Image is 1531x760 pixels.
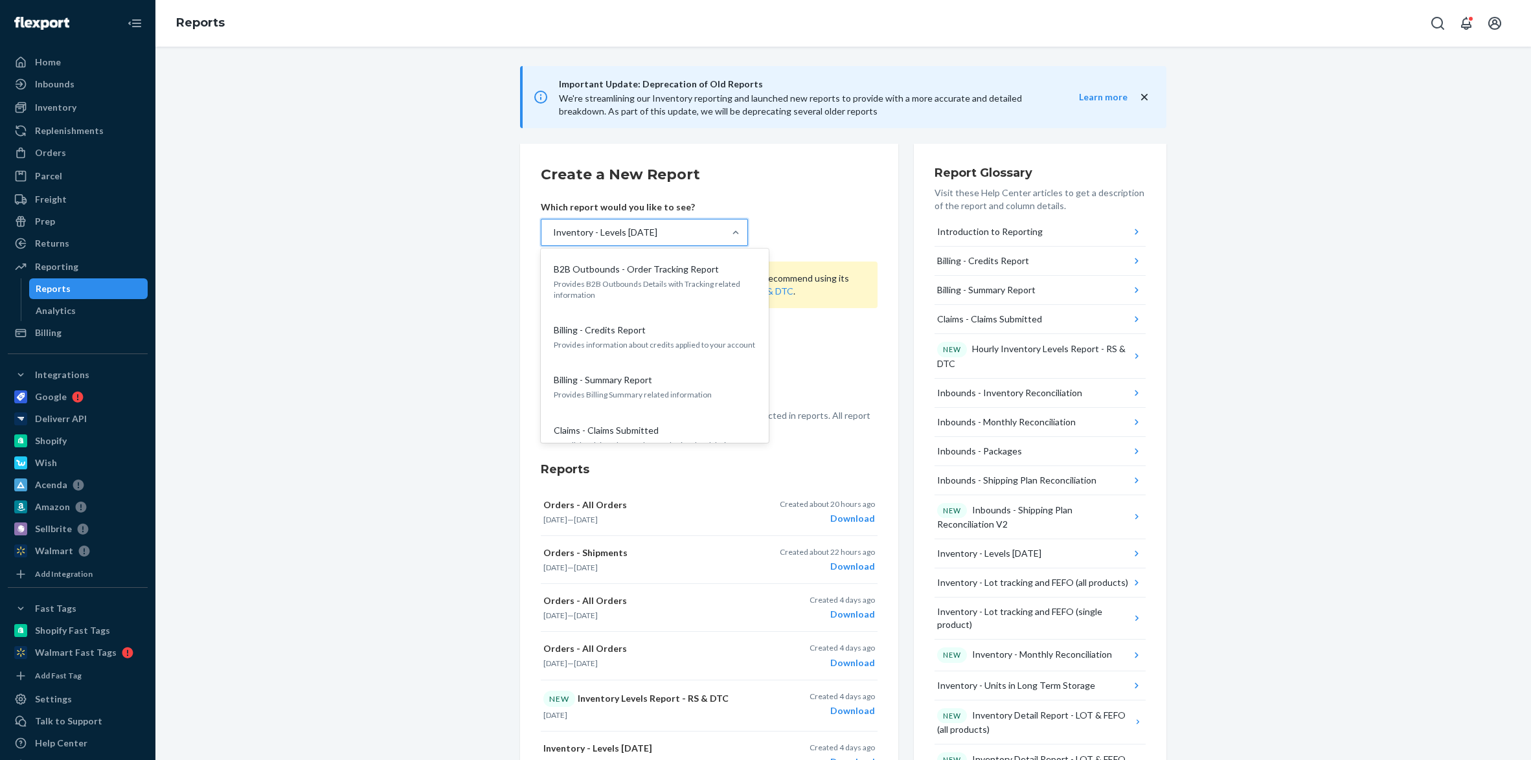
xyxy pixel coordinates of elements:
p: NEW [943,344,961,355]
button: Inbounds - Inventory Reconciliation [935,379,1146,408]
div: Inbounds - Monthly Reconciliation [937,416,1076,429]
a: Settings [8,689,148,710]
div: Home [35,56,61,69]
button: Fast Tags [8,598,148,619]
button: Billing - Summary Report [935,276,1146,305]
p: Orders - Shipments [543,546,762,559]
h2: Create a New Report [541,164,878,185]
button: NEWInventory Levels Report - RS & DTC[DATE]Created 4 days agoDownload [541,680,878,732]
a: Help Center [8,733,148,754]
h3: Report Glossary [935,164,1146,181]
div: Shopify Fast Tags [35,624,110,637]
div: Claims - Claims Submitted [937,313,1042,326]
p: — [543,514,762,525]
div: Prep [35,215,55,228]
time: [DATE] [543,515,567,524]
div: Freight [35,193,67,206]
p: Provides B2B Outbounds Details with Tracking related information [554,278,756,300]
div: Talk to Support [35,715,102,728]
p: — [543,658,762,669]
button: Introduction to Reporting [935,218,1146,247]
a: Returns [8,233,148,254]
a: Deliverr API [8,408,148,429]
button: Open notifications [1453,10,1479,36]
img: Flexport logo [14,17,69,30]
a: Reports [176,16,225,30]
button: Claims - Claims Submitted [935,305,1146,334]
a: Parcel [8,166,148,186]
div: Inbounds - Packages [937,445,1022,458]
a: Replenishments [8,120,148,141]
button: NEWHourly Inventory Levels Report - RS & DTC [935,334,1146,379]
div: Acenda [35,478,67,491]
div: Inbounds - Shipping Plan Reconciliation V2 [937,503,1131,531]
div: Inventory [35,101,76,114]
button: Learn more [1053,91,1128,104]
time: [DATE] [543,563,567,572]
button: Inventory - Levels [DATE] [935,539,1146,568]
a: Freight [8,189,148,210]
div: Help Center [35,737,87,750]
button: Inbounds - Monthly Reconciliation [935,408,1146,437]
time: [DATE] [543,610,567,620]
p: — [543,562,762,573]
div: Returns [35,237,69,250]
p: — [543,610,762,621]
div: NEW [543,691,575,707]
button: Inbounds - Shipping Plan Reconciliation [935,466,1146,495]
div: Billing - Summary Report [937,284,1036,296]
time: [DATE] [574,563,598,572]
p: Inventory Levels Report - RS & DTC [543,691,762,707]
div: Inbounds - Inventory Reconciliation [937,386,1082,399]
div: Google [35,390,67,403]
div: Orders [35,146,66,159]
p: Billing - Summary Report [554,374,652,386]
p: Orders - All Orders [543,498,762,511]
button: Inventory - Lot tracking and FEFO (all products) [935,568,1146,598]
div: Wish [35,456,57,469]
button: NEWInventory Detail Report - LOT & FEFO (all products) [935,700,1146,745]
button: NEWInventory - Monthly Reconciliation [935,640,1146,671]
p: Created 4 days ago [810,742,875,753]
p: Orders - All Orders [543,642,762,655]
a: Amazon [8,497,148,517]
p: Created 4 days ago [810,691,875,702]
div: Deliverr API [35,412,87,425]
div: Reports [36,282,71,295]
span: We're streamlining our Inventory reporting and launched new reports to provide with a more accura... [559,93,1022,117]
div: Integrations [35,368,89,381]
p: Provides information about credits applied to your account [554,339,756,350]
button: Open Search Box [1425,10,1451,36]
p: See all the claims that you have submitted and their status [554,440,756,451]
div: Reporting [35,260,78,273]
div: Download [810,704,875,717]
div: Walmart Fast Tags [35,646,117,659]
h3: Reports [541,461,878,478]
time: [DATE] [574,610,598,620]
input: Inventory - Levels [DATE]B2B Outbounds - Order Tracking ReportProvides B2B Outbounds Details with... [552,226,553,239]
time: [DATE] [574,658,598,668]
button: Orders - Shipments[DATE]—[DATE]Created about 22 hours agoDownload [541,536,878,584]
a: Add Integration [8,566,148,582]
a: Inbounds [8,74,148,95]
div: Download [810,656,875,669]
div: Add Fast Tag [35,670,82,681]
p: Created 4 days ago [810,642,875,653]
p: Visit these Help Center articles to get a description of the report and column details. [935,186,1146,212]
div: Billing [35,326,62,339]
ol: breadcrumbs [166,5,235,42]
div: Inventory - Levels [DATE] [937,547,1041,560]
div: Inventory - Levels [DATE] [553,226,657,239]
button: Close Navigation [122,10,148,36]
div: Hourly Inventory Levels Report - RS & DTC [937,342,1131,370]
a: Wish [8,453,148,473]
div: Parcel [35,170,62,183]
p: NEW [943,650,961,660]
button: Inbounds - Packages [935,437,1146,466]
div: Settings [35,693,72,706]
div: Walmart [35,544,73,557]
a: Reporting [8,256,148,277]
a: Add Fast Tag [8,668,148,684]
div: Sellbrite [35,522,72,535]
a: Home [8,52,148,73]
